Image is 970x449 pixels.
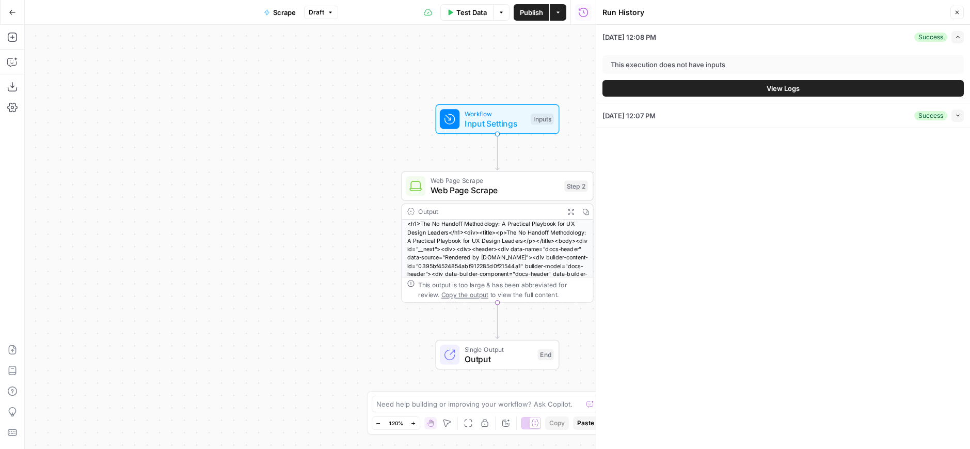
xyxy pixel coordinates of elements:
span: [DATE] 12:08 PM [602,32,656,42]
div: WorkflowInput SettingsInputs [402,104,594,134]
div: Inputs [531,114,553,125]
g: Edge from start to step_2 [496,134,499,170]
div: End [538,349,554,361]
span: 120% [389,419,403,427]
button: Test Data [440,4,493,21]
div: Success [914,111,947,120]
span: Test Data [456,7,487,18]
span: Output [465,353,533,365]
span: Web Page Scrape [431,184,560,197]
span: Web Page Scrape [431,176,560,185]
span: Paste [577,419,594,428]
span: [DATE] 12:07 PM [602,111,656,121]
span: Scrape [273,7,296,18]
span: Input Settings [465,117,526,130]
span: Copy the output [441,291,488,298]
g: Edge from step_2 to end [496,303,499,339]
div: Single OutputOutputEnd [402,340,594,370]
span: Copy [549,419,565,428]
button: Paste [573,416,598,430]
span: Draft [309,8,324,17]
div: Output [418,207,560,216]
span: View Logs [767,83,800,94]
span: Publish [520,7,543,18]
div: This execution does not have inputs [611,59,840,70]
span: Workflow [465,109,526,118]
div: Step 2 [564,180,588,192]
button: Draft [304,6,338,19]
div: Web Page ScrapeWeb Page ScrapeStep 2Output<h1>The No Handoff Methodology: A Practical Playbook fo... [402,171,594,302]
div: This output is too large & has been abbreviated for review. to view the full content. [418,280,588,299]
button: View Logs [602,80,964,97]
button: Publish [514,4,549,21]
button: Scrape [258,4,302,21]
button: Copy [545,416,569,430]
div: Success [914,33,947,42]
span: Single Output [465,344,533,354]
